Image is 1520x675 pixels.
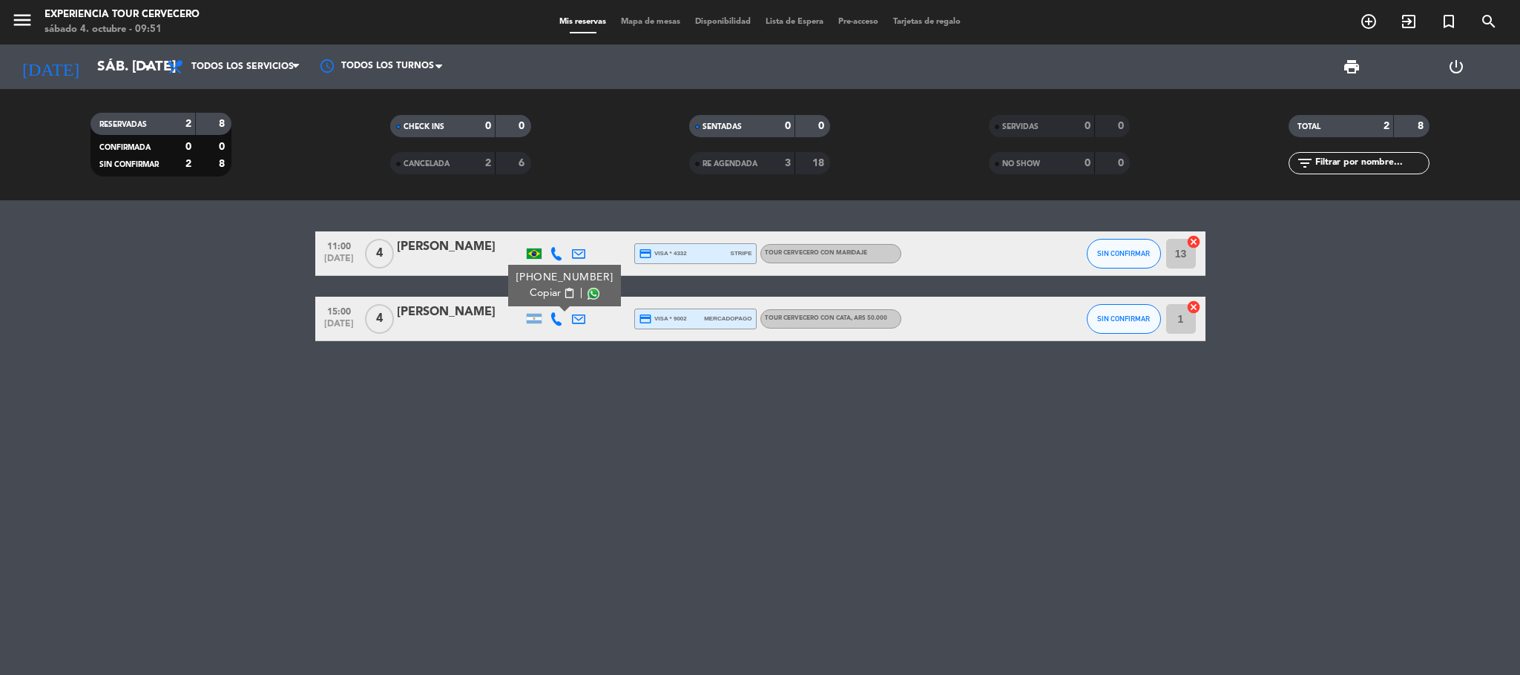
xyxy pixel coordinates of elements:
strong: 0 [1085,158,1090,168]
button: menu [11,9,33,36]
span: CANCELADA [404,160,450,168]
strong: 8 [219,159,228,169]
i: [DATE] [11,50,90,83]
span: Tarjetas de regalo [886,18,968,26]
i: cancel [1186,234,1201,249]
strong: 18 [812,158,827,168]
span: Mapa de mesas [613,18,688,26]
i: search [1480,13,1498,30]
strong: 0 [519,121,527,131]
strong: 2 [485,158,491,168]
span: visa * 9002 [639,312,687,326]
span: NO SHOW [1002,160,1040,168]
span: Lista de Espera [758,18,831,26]
strong: 0 [1118,121,1127,131]
i: cancel [1186,300,1201,315]
span: CONFIRMADA [99,144,151,151]
strong: 2 [1384,121,1389,131]
span: stripe [731,248,752,258]
strong: 6 [519,158,527,168]
strong: 2 [185,119,191,129]
i: credit_card [639,312,652,326]
strong: 0 [185,142,191,152]
strong: 0 [1118,158,1127,168]
span: Tour cervecero con cata [765,315,887,321]
strong: 0 [485,121,491,131]
span: [DATE] [320,319,358,336]
strong: 0 [1085,121,1090,131]
span: Pre-acceso [831,18,886,26]
span: content_paste [563,288,574,299]
span: visa * 4332 [639,247,687,260]
strong: 0 [818,121,827,131]
strong: 8 [1418,121,1427,131]
span: print [1343,58,1361,76]
span: 4 [365,304,394,334]
strong: 8 [219,119,228,129]
strong: 0 [219,142,228,152]
div: [PERSON_NAME] [397,303,523,322]
div: LOG OUT [1404,45,1509,89]
span: TOTAL [1297,123,1320,131]
span: CHECK INS [404,123,444,131]
button: SIN CONFIRMAR [1087,304,1161,334]
span: | [579,286,582,301]
span: 15:00 [320,302,358,319]
i: power_settings_new [1447,58,1465,76]
span: SIN CONFIRMAR [1097,249,1150,257]
span: SERVIDAS [1002,123,1039,131]
strong: 2 [185,159,191,169]
i: credit_card [639,247,652,260]
div: [PHONE_NUMBER] [516,270,613,286]
span: 4 [365,239,394,269]
strong: 0 [785,121,791,131]
strong: 3 [785,158,791,168]
i: menu [11,9,33,31]
span: [DATE] [320,254,358,271]
span: Mis reservas [552,18,613,26]
i: filter_list [1296,154,1314,172]
span: Disponibilidad [688,18,758,26]
span: RE AGENDADA [703,160,757,168]
div: sábado 4. octubre - 09:51 [45,22,200,37]
span: SIN CONFIRMAR [99,161,159,168]
span: SENTADAS [703,123,742,131]
span: SIN CONFIRMAR [1097,315,1150,323]
i: turned_in_not [1440,13,1458,30]
i: arrow_drop_down [138,58,156,76]
input: Filtrar por nombre... [1314,155,1429,171]
div: Experiencia Tour Cervecero [45,7,200,22]
button: Copiarcontent_paste [530,286,575,301]
span: , ARS 50.000 [851,315,887,321]
i: exit_to_app [1400,13,1418,30]
span: 11:00 [320,237,358,254]
span: Tour cervecero con maridaje [765,250,867,256]
button: SIN CONFIRMAR [1087,239,1161,269]
div: [PERSON_NAME] [397,237,523,257]
span: Todos los servicios [191,62,294,72]
i: add_circle_outline [1360,13,1378,30]
span: Copiar [530,286,561,301]
span: mercadopago [704,314,751,323]
span: RESERVADAS [99,121,147,128]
